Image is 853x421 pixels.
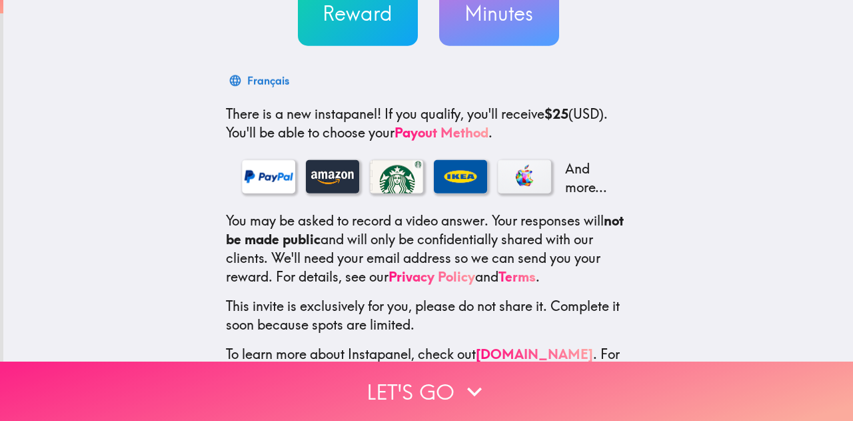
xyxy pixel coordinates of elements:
[226,296,631,334] p: This invite is exclusively for you, please do not share it. Complete it soon because spots are li...
[226,212,624,247] b: not be made public
[226,104,631,141] p: If you qualify, you'll receive (USD) . You'll be able to choose your .
[498,268,536,284] a: Terms
[226,344,631,400] p: To learn more about Instapanel, check out . For questions or help, email us at .
[544,105,568,121] b: $25
[226,105,381,121] span: There is a new instapanel!
[395,123,488,140] a: Payout Method
[226,67,295,93] button: Français
[389,268,475,284] a: Privacy Policy
[247,71,289,89] div: Français
[226,211,631,286] p: You may be asked to record a video answer. Your responses will and will only be confidentially sh...
[476,345,593,362] a: [DOMAIN_NAME]
[562,159,615,196] p: And more...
